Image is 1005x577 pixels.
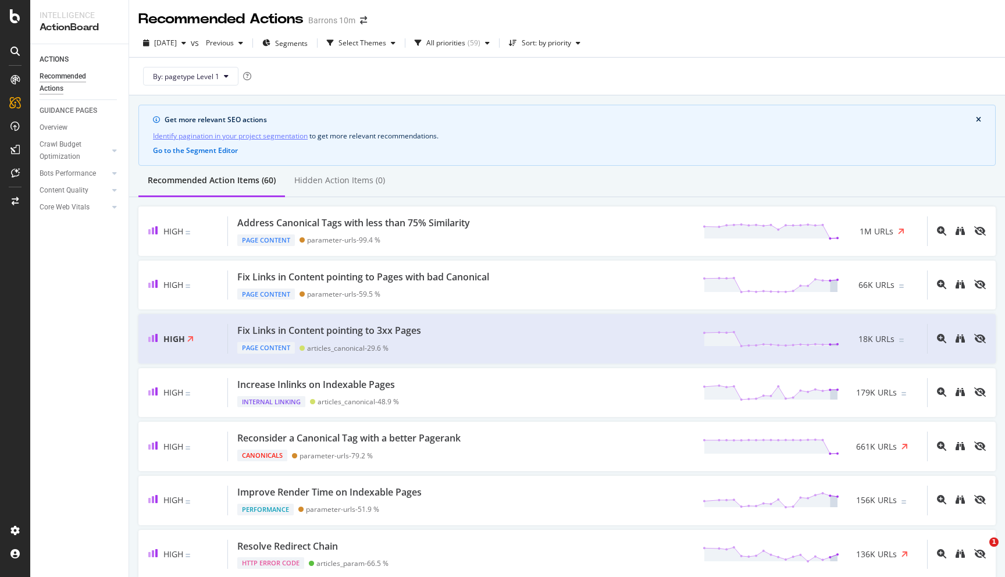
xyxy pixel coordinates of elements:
[937,387,946,397] div: magnifying-glass-plus
[40,9,119,21] div: Intelligence
[956,387,965,398] a: binoculars
[40,168,109,180] a: Bots Performance
[899,284,904,288] img: Equal
[40,105,97,117] div: GUIDANCE PAGES
[148,174,276,186] div: Recommended Action Items (60)
[163,279,183,290] span: High
[901,500,906,504] img: Equal
[40,122,67,134] div: Overview
[937,226,946,236] div: magnifying-glass-plus
[40,138,109,163] a: Crawl Budget Optimization
[468,40,480,47] div: ( 59 )
[974,495,986,504] div: eye-slash
[306,505,379,514] div: parameter-urls - 51.9 %
[294,174,385,186] div: Hidden Action Items (0)
[856,441,897,453] span: 661K URLs
[307,344,389,352] div: articles_canonical - 29.6 %
[163,548,183,560] span: High
[163,441,183,452] span: High
[40,184,88,197] div: Content Quality
[186,500,190,504] img: Equal
[138,105,996,166] div: info banner
[237,486,422,499] div: Improve Render Time on Indexable Pages
[338,40,386,47] div: Select Themes
[237,324,421,337] div: Fix Links in Content pointing to 3xx Pages
[989,537,999,547] span: 1
[956,226,965,237] a: binoculars
[956,280,965,289] div: binoculars
[201,34,248,52] button: Previous
[965,537,993,565] iframe: Intercom live chat
[522,40,571,47] div: Sort: by priority
[956,333,965,344] a: binoculars
[191,37,201,49] span: vs
[956,548,965,560] a: binoculars
[258,34,312,52] button: Segments
[937,441,946,451] div: magnifying-glass-plus
[153,130,308,142] a: Identify pagination in your project segmentation
[40,54,120,66] a: ACTIONS
[974,280,986,289] div: eye-slash
[154,38,177,48] span: 2025 Aug. 8th
[40,70,120,95] a: Recommended Actions
[974,441,986,451] div: eye-slash
[956,549,965,558] div: binoculars
[937,495,946,504] div: magnifying-glass-plus
[163,387,183,398] span: High
[40,184,109,197] a: Content Quality
[973,113,984,126] button: close banner
[237,557,304,569] div: HTTP Error Code
[937,334,946,343] div: magnifying-glass-plus
[201,38,234,48] span: Previous
[308,15,355,26] div: Barrons 10m
[163,494,183,505] span: High
[426,40,465,47] div: All priorities
[153,147,238,155] button: Go to the Segment Editor
[40,201,109,213] a: Core Web Vitals
[186,446,190,450] img: Equal
[153,130,981,142] div: to get more relevant recommendations .
[360,16,367,24] div: arrow-right-arrow-left
[40,138,101,163] div: Crawl Budget Optimization
[956,441,965,451] div: binoculars
[318,397,399,406] div: articles_canonical - 48.9 %
[163,333,185,344] span: High
[410,34,494,52] button: All priorities(59)
[956,279,965,290] a: binoculars
[237,342,295,354] div: Page Content
[322,34,400,52] button: Select Themes
[153,72,219,81] span: By: pagetype Level 1
[937,280,946,289] div: magnifying-glass-plus
[237,378,395,391] div: Increase Inlinks on Indexable Pages
[860,226,893,237] span: 1M URLs
[237,234,295,246] div: Page Content
[974,226,986,236] div: eye-slash
[237,288,295,300] div: Page Content
[300,451,373,460] div: parameter-urls - 79.2 %
[143,67,238,86] button: By: pagetype Level 1
[40,122,120,134] a: Overview
[40,201,90,213] div: Core Web Vitals
[899,339,904,342] img: Equal
[956,226,965,236] div: binoculars
[186,284,190,288] img: Equal
[856,548,897,560] span: 136K URLs
[186,392,190,396] img: Equal
[237,432,461,445] div: Reconsider a Canonical Tag with a better Pagerank
[956,387,965,397] div: binoculars
[237,216,470,230] div: Address Canonical Tags with less than 75% Similarity
[237,396,305,408] div: Internal Linking
[316,559,389,568] div: articles_param - 66.5 %
[40,54,69,66] div: ACTIONS
[956,495,965,504] div: binoculars
[237,504,294,515] div: Performance
[974,334,986,343] div: eye-slash
[40,21,119,34] div: ActionBoard
[275,38,308,48] span: Segments
[307,290,380,298] div: parameter-urls - 59.5 %
[40,168,96,180] div: Bots Performance
[307,236,380,244] div: parameter-urls - 99.4 %
[165,115,976,125] div: Get more relevant SEO actions
[237,450,287,461] div: Canonicals
[974,387,986,397] div: eye-slash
